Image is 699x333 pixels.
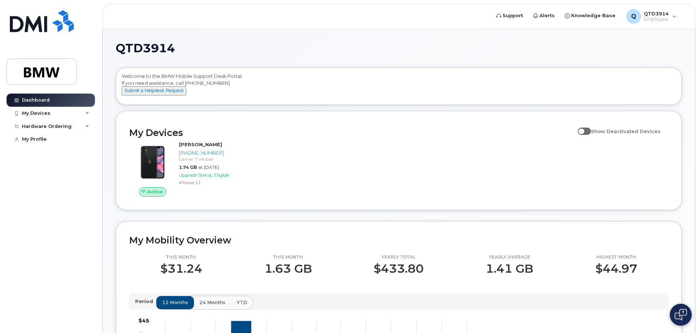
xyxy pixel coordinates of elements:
p: This month [264,254,312,260]
div: Welcome to the BMW Mobile Support Desk Portal If you need assistance, call [PHONE_NUMBER]. [122,73,676,102]
h2: My Devices [129,127,574,138]
p: $31.24 [160,262,202,275]
button: Submit a Helpdesk Request [122,86,186,95]
span: 1.74 GB [179,164,197,170]
a: Submit a Helpdesk Request [122,87,186,93]
h2: My Mobility Overview [129,235,668,246]
p: 1.63 GB [264,262,312,275]
p: $433.80 [374,262,424,275]
span: QTD3914 [116,43,175,54]
span: Upgrade Status: [179,172,213,178]
div: iPhone 11 [179,179,255,186]
p: Yearly total [374,254,424,260]
p: Period [135,298,156,305]
a: Active[PERSON_NAME][PHONE_NUMBER]Carrier: T-Mobile1.74 GBat [DATE]Upgrade Status:EligibleiPhone 11 [129,141,257,197]
p: $44.97 [595,262,637,275]
tspan: $45 [138,317,149,324]
span: Show Deactivated Devices [591,128,661,134]
p: This month [160,254,202,260]
p: Yearly average [486,254,533,260]
span: Eligible [214,172,229,178]
span: YTD [237,299,247,306]
p: 1.41 GB [486,262,533,275]
span: Active [147,188,163,195]
p: Highest month [595,254,637,260]
input: Show Deactivated Devices [578,124,584,130]
span: at [DATE] [198,164,219,170]
img: Open chat [675,309,687,321]
strong: [PERSON_NAME] [179,141,222,147]
div: Carrier: T-Mobile [179,156,255,162]
span: 24 months [199,299,225,306]
img: iPhone_11.jpg [135,145,170,180]
div: [PHONE_NUMBER] [179,150,255,156]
